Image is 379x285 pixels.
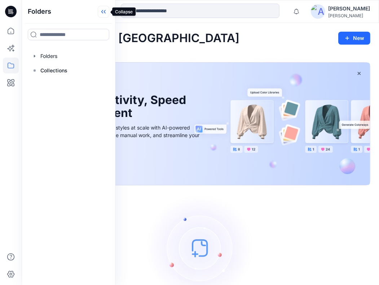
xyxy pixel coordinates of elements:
button: New [338,32,370,45]
img: avatar [311,4,325,19]
p: Collections [40,66,67,75]
a: Discover more [39,155,202,169]
h2: Welcome back, [GEOGRAPHIC_DATA] [30,32,239,45]
div: [PERSON_NAME] [328,4,370,13]
div: [PERSON_NAME] [328,13,370,18]
div: Explore ideas faster and recolor styles at scale with AI-powered tools that boost creativity, red... [39,124,202,146]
